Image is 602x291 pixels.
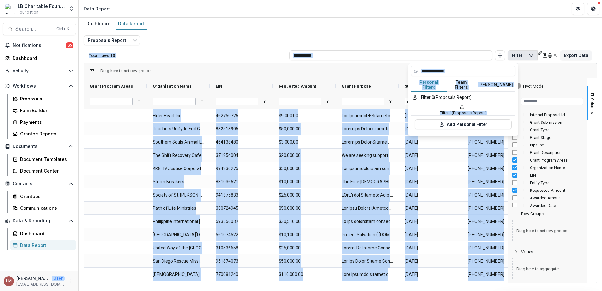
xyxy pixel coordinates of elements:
span: [DATE] [405,255,456,268]
p: [EMAIL_ADDRESS][DOMAIN_NAME] [16,282,65,287]
span: [PHONE_NUMBER] [468,162,519,175]
span: 770081240 [216,268,267,281]
span: 561074522 [216,228,267,241]
button: default [553,50,558,60]
div: Loida Mendoza [6,279,12,283]
a: Form Builder [10,105,76,116]
button: Notifications65 [3,40,76,50]
div: Data Report [84,5,110,12]
span: EIN [216,84,222,88]
span: 462750726 [216,109,267,122]
span: LOrE'i dol Sitametc Adip Elitsed doeiu tem incididuntutl etdolor ma Aliqu Eni Adminimve (Quisn Ex... [342,189,393,202]
span: Project Salvation ( [DOMAIN_NAME] ) is a vital, community-focused ministry initiated by the Outre... [342,228,393,241]
input: Requested Amount Filter Input [279,98,321,105]
span: [PHONE_NUMBER] [468,242,519,254]
button: Rename [537,50,542,56]
span: Loremi Dol si ame Consect Adipis Elit seddo ei temporinci ut $78,190 la etdolor mag Aliqua Enimad... [342,242,393,254]
p: [PERSON_NAME] [16,275,49,282]
span: $110,000.00 [279,268,330,281]
button: Add Personal Filter [415,119,512,129]
span: Loremips Dolor Sitame Consec ad elitsed doeiusm te incidid utla etdolo magnaaliquae ad min Veniam... [342,136,393,149]
span: Organization Name [530,165,583,170]
div: Entity Type Column [508,179,587,186]
button: Save [542,50,548,60]
span: Society of St. [PERSON_NAME] Particular Council of [GEOGRAPHIC_DATA] [153,189,204,202]
button: Search... [3,23,76,35]
input: EIN Filter Input [216,98,258,105]
button: Open Activity [3,66,76,76]
span: KR8TIV Justice Corporation [153,162,204,175]
span: 593556037 [216,215,267,228]
span: Lore ipsumdo sitamet co adi e seddoeiusmodt incididu utlaboreet, Dolorem'a Enima min VeniamqUisno... [342,268,393,281]
div: Values [508,254,587,283]
div: Data Report [116,19,147,28]
span: $3,000.00 [279,136,330,149]
span: Entity Type [530,180,583,185]
div: Internal Proposal Id Column [508,111,587,118]
nav: breadcrumb [81,4,112,13]
span: Values [521,249,533,254]
span: Data & Reporting [13,218,66,224]
div: Organization Name Column [508,164,587,171]
span: Philippine International [DEMOGRAPHIC_DATA] Fellowship [153,215,204,228]
div: LB Charitable Foundation [18,3,65,9]
span: $10,000.00 [279,175,330,188]
button: Toggle auto height [495,50,505,60]
span: Southern Souls Animal League [153,136,204,149]
button: Export Data [560,50,592,60]
span: $9,000.00 [279,109,330,122]
button: Proposals Report [84,35,130,45]
span: Drag here to set row groups [512,220,583,241]
span: Internal Proposal Id [530,112,583,117]
div: Communications [20,205,71,211]
a: Dashboard [84,18,113,30]
button: Edit selected report [130,35,140,45]
span: Contacts [13,181,66,186]
span: Search... [15,26,53,32]
a: Document Center [10,166,76,176]
div: Form Builder [20,107,71,114]
span: The Shift Recovery Cafe [PERSON_NAME] [153,149,204,162]
button: Filter 0 (Proposals Report) [411,92,515,103]
span: $10,100.00 [279,228,330,241]
span: Awarded Date [530,203,583,208]
span: [DATE] [405,109,456,122]
div: Dashboard [20,230,71,237]
span: Documents [13,144,66,149]
span: EIN [530,173,583,178]
input: Submitted Date Filter Input [405,98,447,105]
button: Team Filters [447,78,476,92]
span: [DATE] [405,123,456,135]
span: Drag here to aggregate [512,258,583,279]
a: Grantee Reports [10,128,76,139]
span: $50,000.00 [279,162,330,175]
span: [DATE] [405,228,456,241]
span: [PHONE_NUMBER] [468,255,519,268]
span: Notifications [13,43,66,48]
div: Grantees [20,193,71,200]
div: Grant Type Column [508,126,587,134]
div: EIN Column [508,171,587,179]
button: Open Filter Menu [262,99,267,104]
input: Grant Purpose Filter Input [342,98,384,105]
p: Total rows: 13 [89,53,287,58]
div: Ctrl + K [55,26,71,32]
span: Workflows [13,83,66,89]
span: [GEOGRAPHIC_DATA][DEMOGRAPHIC_DATA], Inc. [153,228,204,241]
span: Grant Program Areas [90,84,133,88]
span: Storm Breakers [153,175,204,188]
span: 330724945 [216,202,267,215]
div: Row Groups [508,216,587,245]
a: Document Templates [10,154,76,164]
div: Grant Submission Column [508,118,587,126]
span: [DATE] [405,175,456,188]
span: Lor Ips Dolor Sitame Consect’a Elitsed Doeiusm te i 20-utlab, etdol-magna aliquaenima minimven qu... [342,255,393,268]
span: The Free [DEMOGRAPHIC_DATA] Counseling Initiative provides [DEMOGRAPHIC_DATA]-centered, one-on-on... [342,175,393,188]
span: [DATE] [405,215,456,228]
span: Grant Stage [530,135,583,140]
span: Grant Description [530,150,583,155]
span: 941375833 [216,189,267,202]
button: Open Documents [3,141,76,151]
span: Row Groups [521,211,544,216]
div: Awarded Amount Column [508,194,587,202]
